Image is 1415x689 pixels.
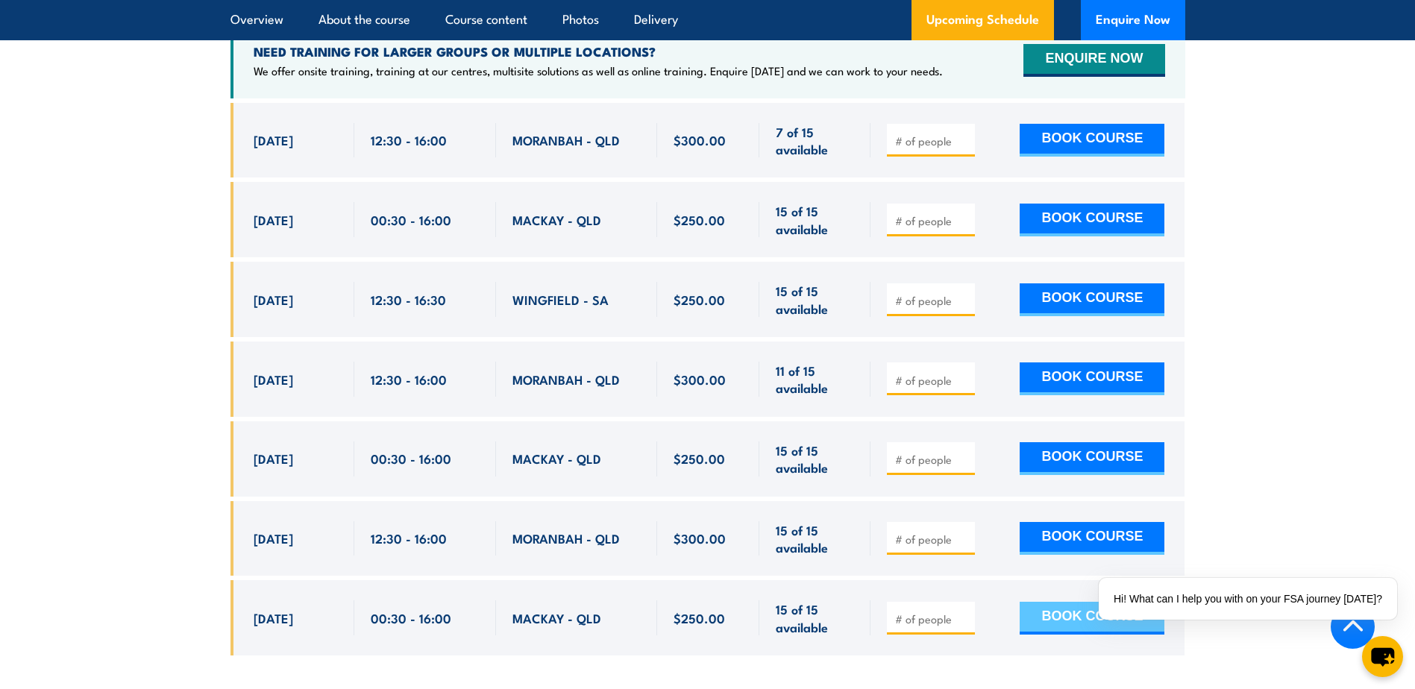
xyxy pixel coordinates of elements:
[254,609,293,626] span: [DATE]
[776,600,854,635] span: 15 of 15 available
[254,43,943,60] h4: NEED TRAINING FOR LARGER GROUPS OR MULTIPLE LOCATIONS?
[254,529,293,547] span: [DATE]
[1362,636,1403,677] button: chat-button
[371,291,446,308] span: 12:30 - 16:30
[371,131,447,148] span: 12:30 - 16:00
[895,452,970,467] input: # of people
[1020,442,1164,475] button: BOOK COURSE
[1020,124,1164,157] button: BOOK COURSE
[512,609,601,626] span: MACKAY - QLD
[1020,204,1164,236] button: BOOK COURSE
[512,131,620,148] span: MORANBAH - QLD
[1020,522,1164,555] button: BOOK COURSE
[895,532,970,547] input: # of people
[1020,283,1164,316] button: BOOK COURSE
[371,450,451,467] span: 00:30 - 16:00
[674,211,725,228] span: $250.00
[674,131,726,148] span: $300.00
[895,373,970,388] input: # of people
[776,202,854,237] span: 15 of 15 available
[674,371,726,388] span: $300.00
[254,450,293,467] span: [DATE]
[1023,44,1164,77] button: ENQUIRE NOW
[895,293,970,308] input: # of people
[895,213,970,228] input: # of people
[674,529,726,547] span: $300.00
[776,362,854,397] span: 11 of 15 available
[674,450,725,467] span: $250.00
[254,131,293,148] span: [DATE]
[674,291,725,308] span: $250.00
[254,371,293,388] span: [DATE]
[512,371,620,388] span: MORANBAH - QLD
[371,529,447,547] span: 12:30 - 16:00
[895,133,970,148] input: # of people
[254,291,293,308] span: [DATE]
[1099,578,1397,620] div: Hi! What can I help you with on your FSA journey [DATE]?
[776,282,854,317] span: 15 of 15 available
[512,529,620,547] span: MORANBAH - QLD
[776,441,854,476] span: 15 of 15 available
[371,371,447,388] span: 12:30 - 16:00
[371,609,451,626] span: 00:30 - 16:00
[776,521,854,556] span: 15 of 15 available
[1020,602,1164,635] button: BOOK COURSE
[512,211,601,228] span: MACKAY - QLD
[512,450,601,467] span: MACKAY - QLD
[776,123,854,158] span: 7 of 15 available
[512,291,609,308] span: WINGFIELD - SA
[371,211,451,228] span: 00:30 - 16:00
[254,211,293,228] span: [DATE]
[254,63,943,78] p: We offer onsite training, training at our centres, multisite solutions as well as online training...
[674,609,725,626] span: $250.00
[1020,362,1164,395] button: BOOK COURSE
[895,611,970,626] input: # of people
